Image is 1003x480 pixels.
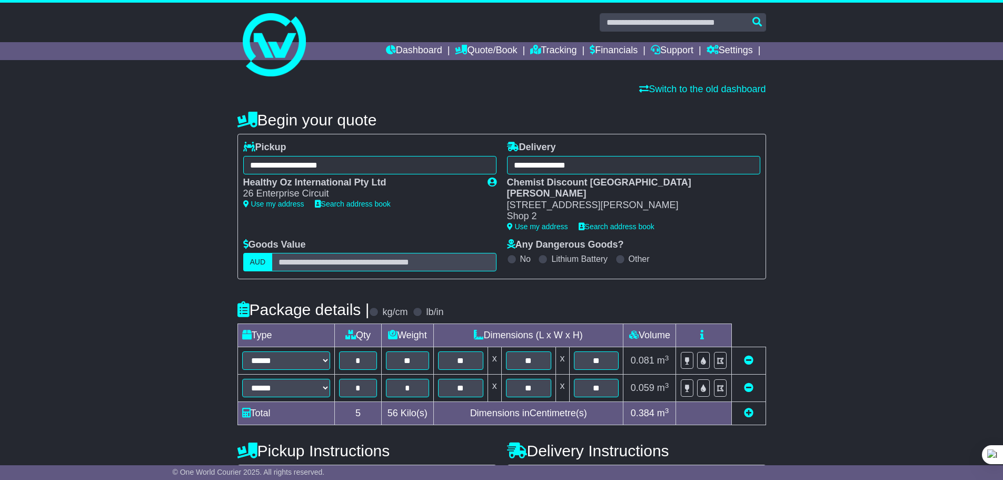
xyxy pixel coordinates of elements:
td: Qty [335,324,382,347]
label: Pickup [243,142,286,153]
a: Use my address [243,200,304,208]
label: lb/in [426,307,443,318]
label: kg/cm [382,307,408,318]
label: Goods Value [243,239,306,251]
td: Volume [623,324,676,347]
a: Use my address [507,222,568,231]
h4: Begin your quote [237,111,766,129]
label: Any Dangerous Goods? [507,239,624,251]
a: Tracking [530,42,577,60]
h4: Package details | [237,301,370,318]
label: Delivery [507,142,556,153]
td: 5 [335,402,382,425]
td: Total [237,402,335,425]
h4: Pickup Instructions [237,442,496,459]
td: Dimensions (L x W x H) [433,324,623,347]
span: 56 [388,408,398,418]
h4: Delivery Instructions [507,442,766,459]
label: Lithium Battery [551,254,608,264]
td: x [488,347,501,375]
span: 0.384 [631,408,654,418]
span: © One World Courier 2025. All rights reserved. [173,468,325,476]
a: Support [651,42,693,60]
sup: 3 [665,381,669,389]
a: Add new item [744,408,753,418]
a: Search address book [579,222,654,231]
a: Quote/Book [455,42,517,60]
span: 0.081 [631,355,654,366]
div: Shop 2 [507,211,750,222]
td: Kilo(s) [381,402,433,425]
label: Other [629,254,650,264]
div: 26 Enterprise Circuit [243,188,477,200]
span: m [657,355,669,366]
label: AUD [243,253,273,271]
a: Dashboard [386,42,442,60]
td: x [488,375,501,402]
label: No [520,254,531,264]
sup: 3 [665,407,669,415]
span: 0.059 [631,383,654,393]
a: Switch to the old dashboard [639,84,766,94]
td: x [555,375,569,402]
sup: 3 [665,354,669,362]
td: Dimensions in Centimetre(s) [433,402,623,425]
a: Settings [707,42,753,60]
span: m [657,383,669,393]
div: Healthy Oz International Pty Ltd [243,177,477,189]
td: x [555,347,569,375]
a: Financials [590,42,638,60]
a: Remove this item [744,383,753,393]
div: [STREET_ADDRESS][PERSON_NAME] [507,200,750,211]
td: Type [237,324,335,347]
div: Chemist Discount [GEOGRAPHIC_DATA][PERSON_NAME] [507,177,750,200]
span: m [657,408,669,418]
a: Remove this item [744,355,753,366]
td: Weight [381,324,433,347]
a: Search address book [315,200,391,208]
